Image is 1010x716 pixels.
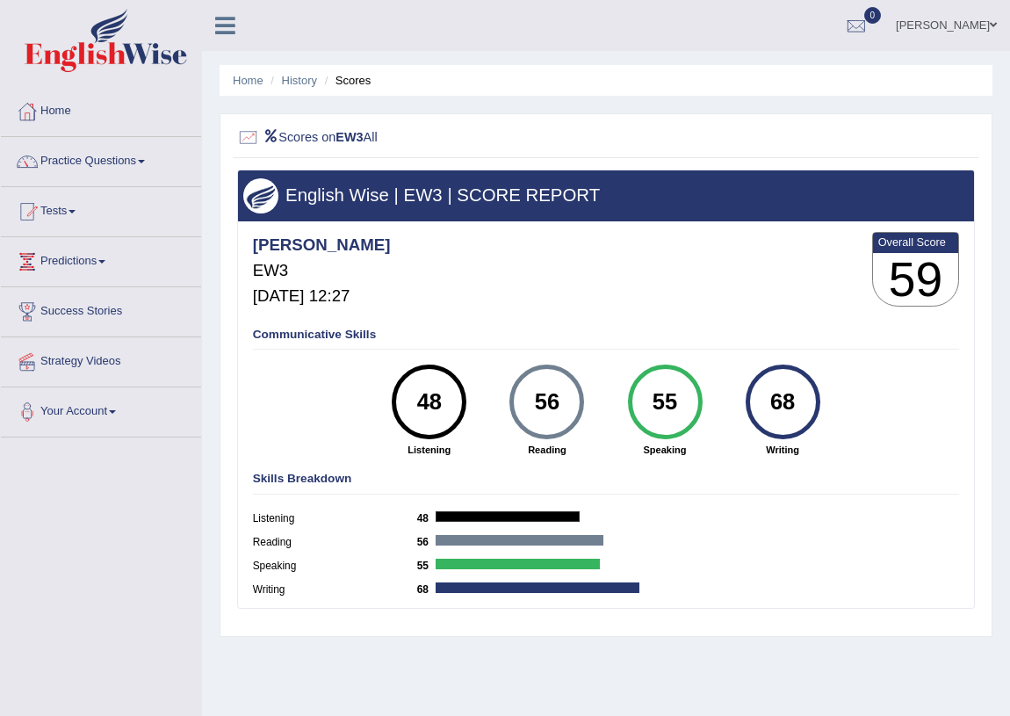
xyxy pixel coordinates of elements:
[417,583,436,596] b: 68
[1,137,201,181] a: Practice Questions
[253,535,417,551] label: Reading
[417,560,436,572] b: 55
[321,72,372,89] li: Scores
[253,287,391,306] h5: [DATE] 12:27
[378,443,480,457] strong: Listening
[253,236,391,255] h4: [PERSON_NAME]
[243,185,968,205] h3: English Wise | EW3 | SCORE REPORT
[233,74,263,87] a: Home
[613,443,716,457] strong: Speaking
[873,253,959,307] h3: 59
[417,512,436,524] b: 48
[1,387,201,431] a: Your Account
[402,371,457,434] div: 48
[282,74,317,87] a: History
[864,7,882,24] span: 0
[878,235,954,249] b: Overall Score
[495,443,598,457] strong: Reading
[1,187,201,231] a: Tests
[1,337,201,381] a: Strategy Videos
[732,443,834,457] strong: Writing
[253,582,417,598] label: Writing
[755,371,810,434] div: 68
[243,178,278,213] img: wings.png
[335,129,363,143] b: EW3
[253,329,960,342] h4: Communicative Skills
[253,511,417,527] label: Listening
[638,371,692,434] div: 55
[1,87,201,131] a: Home
[417,536,436,548] b: 56
[253,262,391,280] h5: EW3
[237,127,695,149] h2: Scores on All
[253,559,417,575] label: Speaking
[1,237,201,281] a: Predictions
[1,287,201,331] a: Success Stories
[253,473,960,486] h4: Skills Breakdown
[520,371,574,434] div: 56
